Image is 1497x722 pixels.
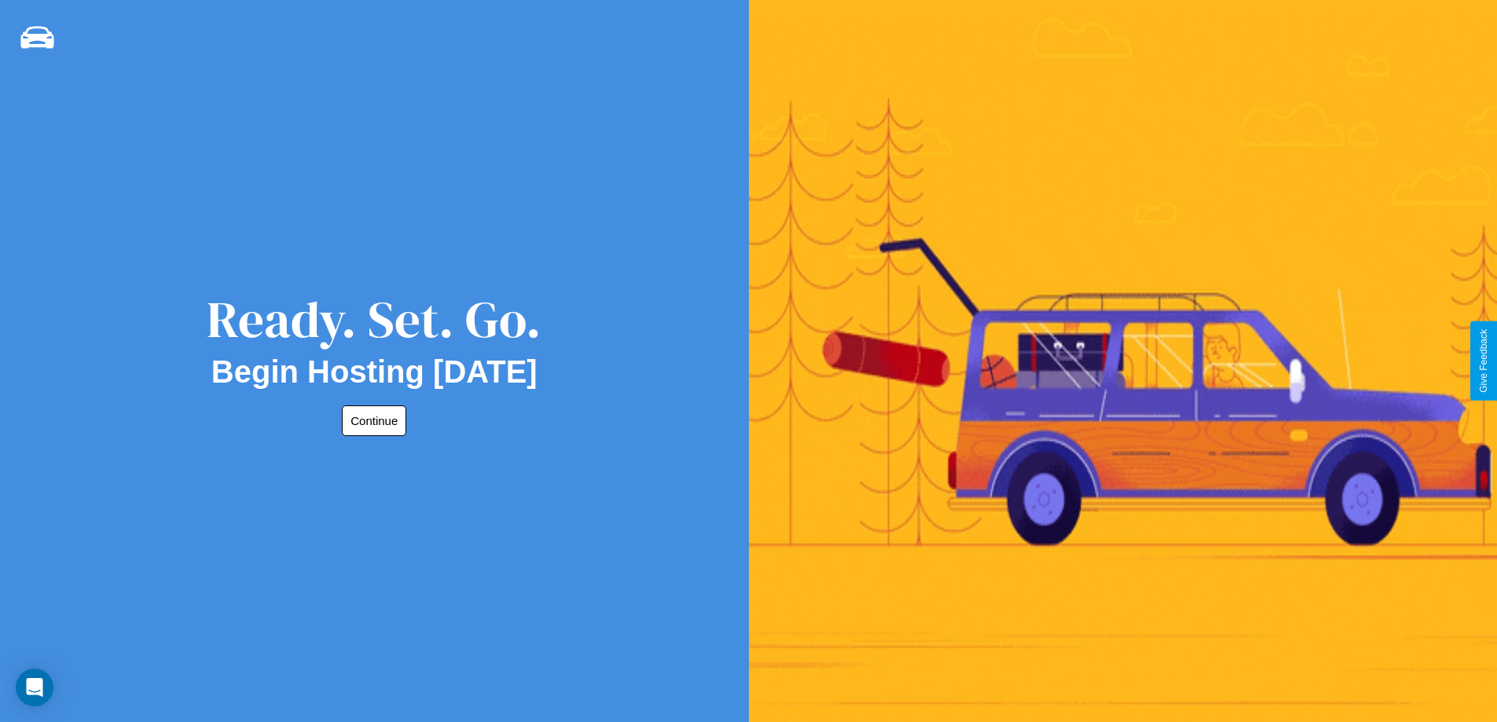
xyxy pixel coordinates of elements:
div: Open Intercom Messenger [16,669,53,706]
button: Continue [342,405,406,436]
div: Ready. Set. Go. [207,284,541,354]
h2: Begin Hosting [DATE] [211,354,538,390]
div: Give Feedback [1478,329,1489,393]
